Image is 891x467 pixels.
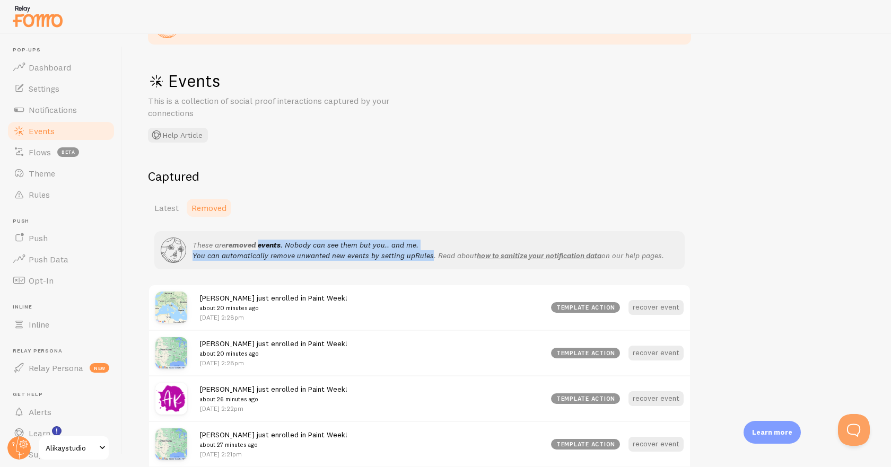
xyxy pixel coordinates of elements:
[415,251,434,260] i: Rules
[52,426,62,436] svg: <p>Watch New Feature Tutorials!</p>
[29,233,48,243] span: Push
[744,421,801,444] div: Learn more
[200,303,347,313] small: about 20 minutes ago
[148,168,691,184] h2: Captured
[200,384,347,404] span: [PERSON_NAME] just enrolled in Paint Week!
[90,363,109,373] span: new
[551,439,620,450] div: template action
[6,227,116,249] a: Push
[225,240,281,250] strong: removed events
[6,78,116,99] a: Settings
[29,83,59,94] span: Settings
[11,3,64,30] img: fomo-relay-logo-orange.svg
[155,383,187,415] img: alikaystudio.com
[838,414,870,446] iframe: Help Scout Beacon - Open
[6,184,116,205] a: Rules
[6,249,116,270] a: Push Data
[6,401,116,422] a: Alerts
[191,202,226,213] span: Removed
[6,357,116,378] a: Relay Persona new
[155,337,187,369] img: -USA.png
[46,442,96,454] span: Alikaystudio
[551,302,620,313] div: template action
[13,348,116,355] span: Relay Persona
[13,391,116,398] span: Get Help
[200,339,347,358] span: [PERSON_NAME] just enrolled in Paint Week!
[628,300,684,315] button: recover event
[29,189,50,200] span: Rules
[6,99,116,120] a: Notifications
[29,147,51,157] span: Flows
[6,57,116,78] a: Dashboard
[29,428,50,438] span: Learn
[200,358,347,367] p: [DATE] 2:28pm
[154,202,179,213] span: Latest
[628,391,684,406] button: recover event
[38,435,110,461] a: Alikaystudio
[29,254,68,265] span: Push Data
[155,292,187,323] img: -Italy.png
[6,163,116,184] a: Theme
[57,147,79,157] span: beta
[148,70,466,92] h1: Events
[200,349,347,358] small: about 20 minutes ago
[29,126,55,136] span: Events
[13,218,116,225] span: Push
[29,275,54,286] span: Opt-In
[6,120,116,142] a: Events
[13,47,116,54] span: Pop-ups
[551,393,620,404] div: template action
[155,428,187,460] img: -USA.png
[200,404,347,413] p: [DATE] 2:22pm
[29,62,71,73] span: Dashboard
[200,430,347,450] span: [PERSON_NAME] just enrolled in Paint Week!
[148,197,185,218] a: Latest
[6,422,116,444] a: Learn
[6,270,116,291] a: Opt-In
[6,142,116,163] a: Flows beta
[148,95,403,119] p: This is a collection of social proof interactions captured by your connections
[29,168,55,179] span: Theme
[148,128,208,143] button: Help Article
[628,346,684,360] button: recover event
[193,240,664,261] p: These are . Nobody can see them but you.. and me. You can automatically remove unwanted new event...
[200,450,347,459] p: [DATE] 2:21pm
[752,427,792,437] p: Learn more
[6,314,116,335] a: Inline
[551,348,620,358] div: template action
[200,293,347,313] span: [PERSON_NAME] just enrolled in Paint Week!
[29,104,77,115] span: Notifications
[185,197,233,218] a: Removed
[200,440,347,450] small: about 27 minutes ago
[477,251,601,260] a: how to sanitize your notification data
[29,407,51,417] span: Alerts
[628,437,684,452] button: recover event
[13,304,116,311] span: Inline
[200,394,347,404] small: about 26 minutes ago
[200,313,347,322] p: [DATE] 2:28pm
[29,363,83,373] span: Relay Persona
[29,319,49,330] span: Inline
